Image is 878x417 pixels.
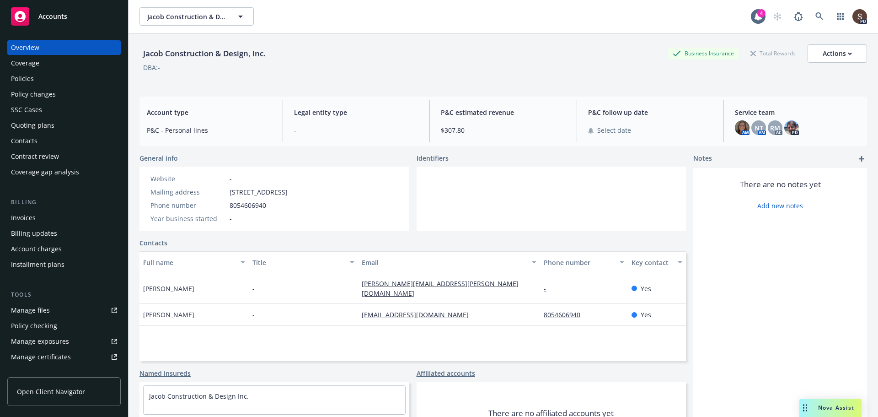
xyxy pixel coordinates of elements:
a: Named insureds [139,368,191,378]
div: Total Rewards [746,48,800,59]
span: NT [755,123,763,133]
div: Full name [143,258,235,267]
a: Coverage [7,56,121,70]
a: Coverage gap analysis [7,165,121,179]
span: $307.80 [441,125,566,135]
div: Manage exposures [11,334,69,349]
div: DBA: - [143,63,160,72]
button: Nova Assist [799,399,862,417]
div: Invoices [11,211,36,225]
a: Installment plans [7,257,121,272]
span: Select date [597,125,631,135]
div: Coverage [11,56,39,70]
div: Contacts [11,134,37,148]
div: Account charges [11,242,62,256]
a: Billing updates [7,226,121,241]
a: Manage files [7,303,121,318]
a: Manage certificates [7,350,121,364]
a: Contract review [7,149,121,164]
div: Overview [11,40,39,55]
span: 8054606940 [230,200,266,210]
span: Jacob Construction & Design, Inc. [147,12,226,22]
div: Tools [7,290,121,299]
span: - [230,214,232,223]
span: Open Client Navigator [17,387,85,396]
a: - [230,174,232,183]
span: - [252,310,255,320]
span: Nova Assist [818,404,854,412]
span: Identifiers [417,153,449,163]
div: Policy checking [11,319,57,333]
a: SSC Cases [7,103,121,117]
a: - [544,284,553,293]
a: [EMAIL_ADDRESS][DOMAIN_NAME] [362,310,476,319]
a: Accounts [7,4,121,29]
div: SSC Cases [11,103,42,117]
a: Contacts [139,238,167,248]
a: Start snowing [768,7,787,26]
div: Quoting plans [11,118,54,133]
a: Manage claims [7,365,121,380]
span: Service team [735,108,860,117]
span: Legal entity type [294,108,419,117]
a: Quoting plans [7,118,121,133]
span: Yes [641,284,651,293]
button: Phone number [540,251,627,273]
a: Search [810,7,829,26]
img: photo [784,120,799,135]
span: P&C - Personal lines [147,125,272,135]
div: Policies [11,71,34,86]
div: Drag to move [799,399,811,417]
a: [PERSON_NAME][EMAIL_ADDRESS][PERSON_NAME][DOMAIN_NAME] [362,279,519,298]
span: Notes [693,153,712,164]
div: Billing updates [11,226,57,241]
span: - [252,284,255,293]
div: Actions [823,45,852,62]
a: Add new notes [757,201,803,211]
a: Invoices [7,211,121,225]
a: Report a Bug [789,7,808,26]
button: Full name [139,251,249,273]
span: [STREET_ADDRESS] [230,187,288,197]
span: There are no notes yet [740,179,821,190]
a: Manage exposures [7,334,121,349]
span: Account type [147,108,272,117]
div: Business Insurance [668,48,739,59]
div: Manage claims [11,365,57,380]
div: Key contact [632,258,672,267]
span: [PERSON_NAME] [143,284,194,293]
div: 4 [757,9,766,17]
a: 8054606940 [544,310,588,319]
span: Yes [641,310,651,320]
div: Contract review [11,149,59,164]
button: Email [358,251,540,273]
div: Manage files [11,303,50,318]
a: add [856,153,867,164]
button: Jacob Construction & Design, Inc. [139,7,254,26]
div: Year business started [150,214,226,223]
a: Jacob Construction & Design Inc. [149,392,249,401]
span: - [294,125,419,135]
a: Policies [7,71,121,86]
div: Jacob Construction & Design, Inc. [139,48,269,60]
span: P&C estimated revenue [441,108,566,117]
button: Key contact [628,251,686,273]
img: photo [735,120,750,135]
div: Website [150,174,226,184]
div: Phone number [150,200,226,210]
button: Title [249,251,358,273]
a: Affiliated accounts [417,368,475,378]
a: Policy changes [7,87,121,102]
img: photo [852,9,867,24]
div: Manage certificates [11,350,71,364]
span: RM [770,123,780,133]
div: Policy changes [11,87,56,102]
button: Actions [808,44,867,63]
div: Installment plans [11,257,64,272]
div: Email [362,258,526,267]
span: Accounts [38,13,67,20]
span: P&C follow up date [588,108,713,117]
span: [PERSON_NAME] [143,310,194,320]
a: Switch app [831,7,850,26]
